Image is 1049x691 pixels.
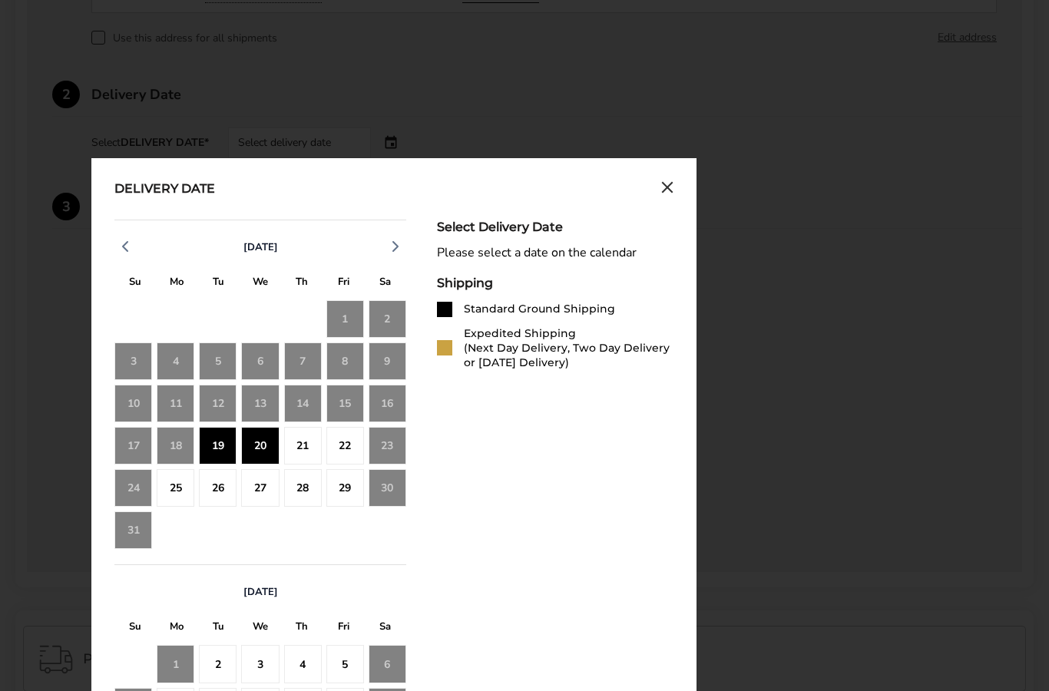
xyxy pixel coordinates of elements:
[661,181,673,198] button: Close calendar
[464,302,615,316] div: Standard Ground Shipping
[240,617,281,640] div: W
[156,272,197,296] div: M
[240,272,281,296] div: W
[365,272,406,296] div: S
[464,326,673,370] div: Expedited Shipping (Next Day Delivery, Two Day Delivery or [DATE] Delivery)
[243,585,278,599] span: [DATE]
[323,272,364,296] div: F
[365,617,406,640] div: S
[198,272,240,296] div: T
[114,181,215,198] div: Delivery Date
[198,617,240,640] div: T
[323,617,364,640] div: F
[437,276,673,290] div: Shipping
[243,240,278,254] span: [DATE]
[156,617,197,640] div: M
[237,585,284,599] button: [DATE]
[437,220,673,234] div: Select Delivery Date
[114,272,156,296] div: S
[114,617,156,640] div: S
[281,617,323,640] div: T
[237,240,284,254] button: [DATE]
[281,272,323,296] div: T
[437,246,673,260] div: Please select a date on the calendar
